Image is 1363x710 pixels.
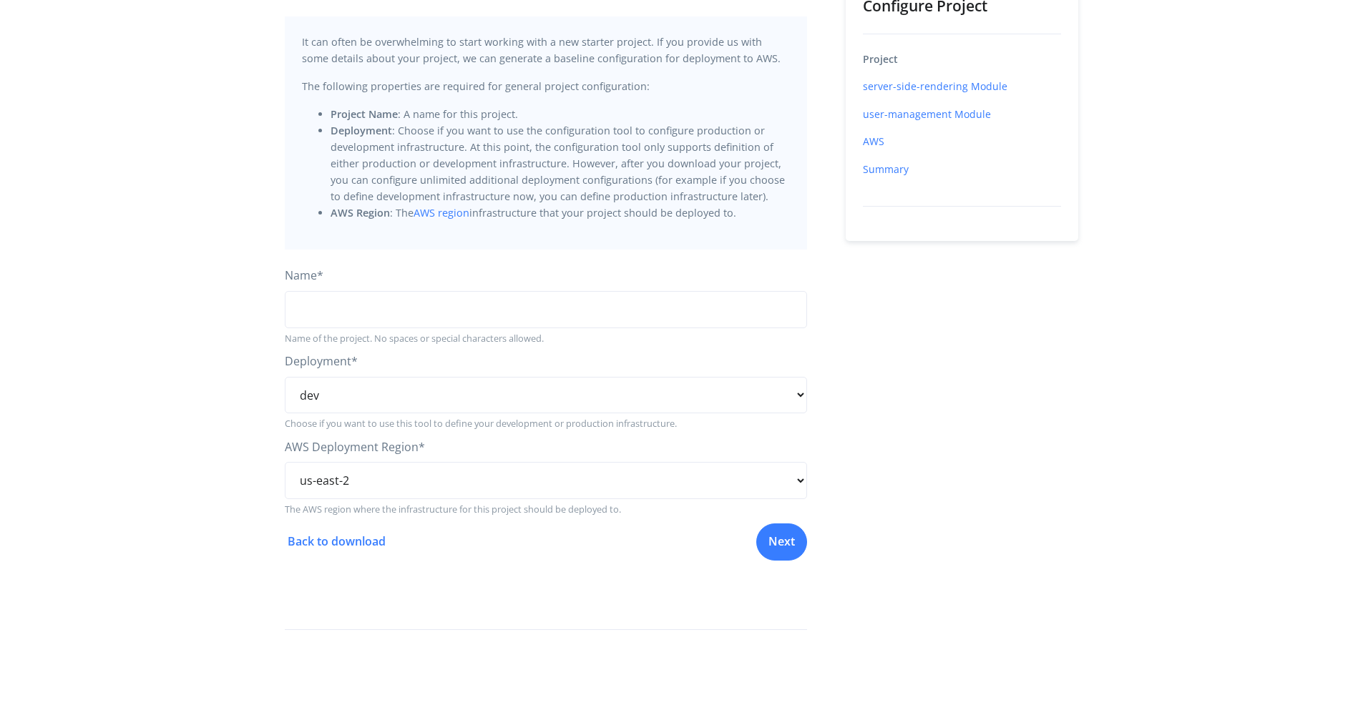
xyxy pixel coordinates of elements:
[302,78,790,94] p: The following properties are required for general project configuration:
[863,162,909,176] a: Summary
[285,416,807,430] small: Choose if you want to use this tool to define your development or production infrastructure.
[285,352,358,371] label: Deployment *
[285,502,807,516] small: The AWS region where the infrastructure for this project should be deployed to.
[285,533,386,551] a: Back to download
[285,267,323,285] label: Name *
[863,52,898,66] b: Project
[331,204,790,221] li: : The infrastructure that your project should be deployed to.
[331,206,390,220] strong: AWS Region
[331,122,790,204] li: : Choose if you want to use the configuration tool to configure production or development infrast...
[863,134,884,148] a: AWS
[863,107,991,121] a: user-management Module
[285,331,807,345] small: Name of the project. No spaces or special characters allowed.
[331,106,790,122] li: : A name for this project.
[756,523,807,561] a: Next
[863,79,1007,93] a: server-side-rendering Module
[331,107,398,121] strong: Project Name
[302,34,790,66] p: It can often be overwhelming to start working with a new starter project. If you provide us with ...
[331,124,392,137] strong: Deployment
[414,206,469,220] a: AWS region
[285,438,425,457] label: AWS Deployment Region *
